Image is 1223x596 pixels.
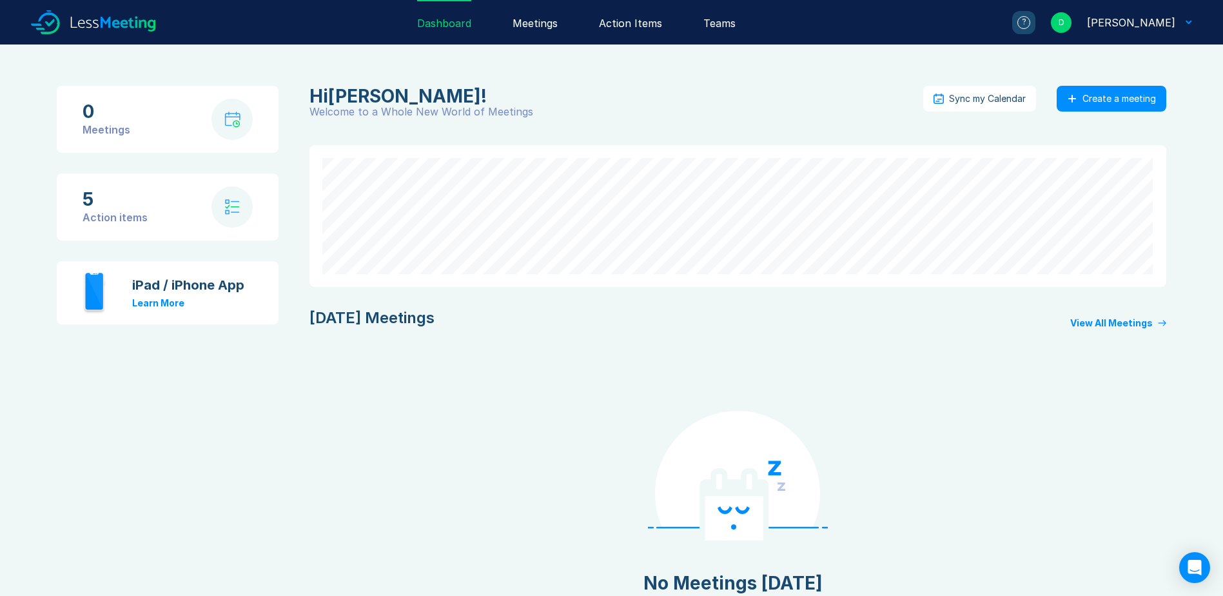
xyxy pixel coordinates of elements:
[132,277,244,293] div: iPad / iPhone App
[132,297,184,308] a: Learn More
[1017,16,1030,29] div: ?
[1057,86,1166,112] button: Create a meeting
[83,189,148,210] div: 5
[309,86,915,106] div: David Hayter
[1070,318,1166,328] a: View All Meetings
[643,573,823,593] div: No Meetings [DATE]
[997,11,1035,34] a: ?
[1087,15,1175,30] div: David Hayter
[1070,318,1153,328] div: View All Meetings
[1051,12,1071,33] div: D
[224,112,240,128] img: calendar-with-clock.svg
[83,101,130,122] div: 0
[1082,94,1156,104] div: Create a meeting
[309,308,435,328] div: [DATE] Meetings
[1179,552,1210,583] div: Open Intercom Messenger
[949,94,1026,104] div: Sync my Calendar
[83,272,106,314] img: iphone.svg
[309,106,923,117] div: Welcome to a Whole New World of Meetings
[225,199,240,215] img: check-list.svg
[83,122,130,137] div: Meetings
[923,86,1036,112] button: Sync my Calendar
[83,210,148,225] div: Action items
